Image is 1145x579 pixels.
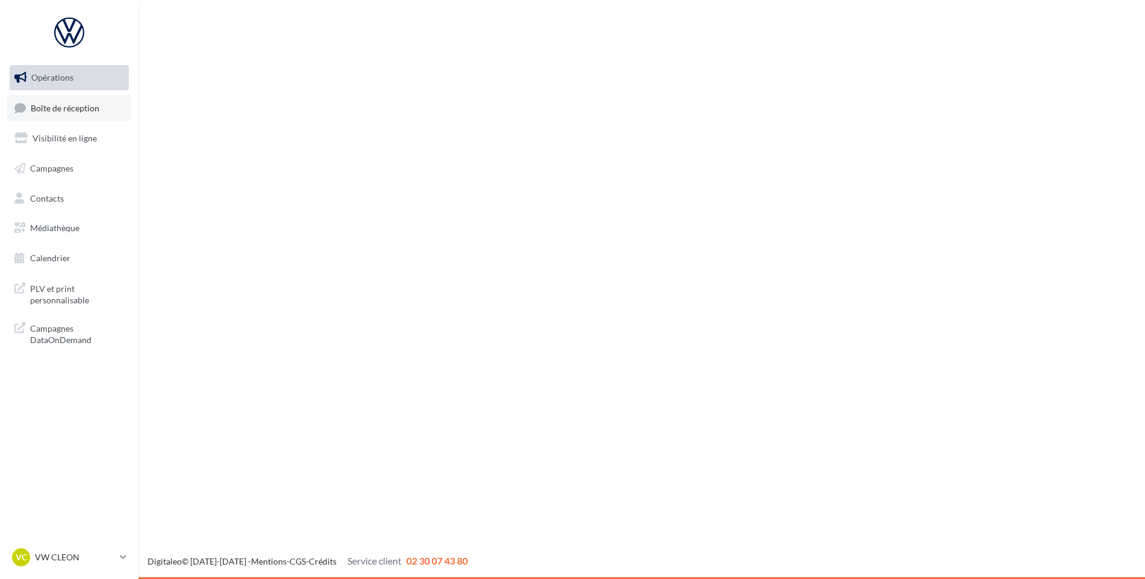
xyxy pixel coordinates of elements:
[147,556,182,566] a: Digitaleo
[30,163,73,173] span: Campagnes
[31,102,99,113] span: Boîte de réception
[7,186,131,211] a: Contacts
[30,280,124,306] span: PLV et print personnalisable
[7,156,131,181] a: Campagnes
[35,551,115,563] p: VW CLEON
[31,72,73,82] span: Opérations
[7,246,131,271] a: Calendrier
[309,556,337,566] a: Crédits
[347,555,402,566] span: Service client
[7,276,131,311] a: PLV et print personnalisable
[30,253,70,263] span: Calendrier
[7,95,131,121] a: Boîte de réception
[406,555,468,566] span: 02 30 07 43 80
[147,556,468,566] span: © [DATE]-[DATE] - - -
[30,223,79,233] span: Médiathèque
[7,215,131,241] a: Médiathèque
[251,556,287,566] a: Mentions
[30,193,64,203] span: Contacts
[7,315,131,351] a: Campagnes DataOnDemand
[30,320,124,346] span: Campagnes DataOnDemand
[10,546,129,569] a: VC VW CLEON
[33,133,97,143] span: Visibilité en ligne
[16,551,27,563] span: VC
[290,556,306,566] a: CGS
[7,126,131,151] a: Visibilité en ligne
[7,65,131,90] a: Opérations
